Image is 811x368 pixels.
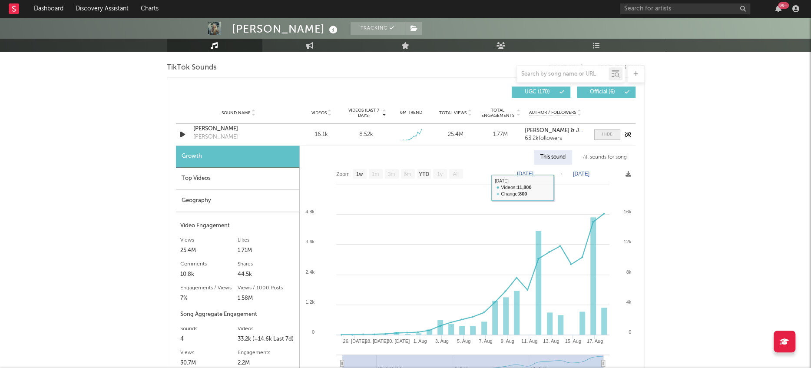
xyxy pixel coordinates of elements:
div: 63.2k followers [525,136,585,142]
text: YTD [418,171,429,177]
div: Likes [238,235,295,245]
span: Videos (last 7 days) [346,108,381,118]
button: Export CSV [548,65,584,70]
span: Author / Followers [529,110,576,116]
button: Tracking [351,22,405,35]
input: Search by song name or URL [517,71,609,78]
span: Videos [311,110,327,116]
text: All [453,171,458,177]
a: [PERSON_NAME] & JQuiles [525,128,585,134]
div: Top Videos [176,168,299,190]
div: 33.2k (+14.6k Last 7d) [238,334,295,345]
div: 1.77M [480,130,520,139]
div: Views [180,235,238,245]
div: 25.4M [435,130,476,139]
text: 1. Aug [413,338,427,344]
text: 11. Aug [521,338,537,344]
span: TikTok Sounds [167,63,217,73]
text: 4k [626,299,631,305]
text: 4.8k [305,209,314,214]
text: 3m [387,171,395,177]
text: 5. Aug [457,338,470,344]
div: Videos [238,324,295,334]
div: All sounds for song [576,150,633,165]
span: Total Engagements [480,108,515,118]
div: Engagements [238,348,295,358]
text: 1w [356,171,363,177]
div: 1.71M [238,245,295,256]
div: Views / 1000 Posts [238,283,295,293]
div: 16.1k [301,130,342,139]
div: Views [180,348,238,358]
div: 8.52k [359,130,373,139]
div: 25.4M [180,245,238,256]
div: 6M Trend [391,109,431,116]
div: 99 + [778,2,789,9]
a: [PERSON_NAME] [193,125,284,133]
div: 44.5k [238,269,295,280]
text: 13. Aug [543,338,559,344]
text: 7. Aug [479,338,492,344]
span: Sound Name [222,110,251,116]
div: Growth [176,146,299,168]
span: UGC ( 170 ) [517,90,557,95]
div: 10.8k [180,269,238,280]
button: Official(6) [577,86,636,98]
button: 99+ [775,5,781,12]
span: Official ( 6 ) [583,90,622,95]
div: 1.58M [238,293,295,304]
div: Sounds [180,324,238,334]
div: Song Aggregate Engagement [180,309,295,320]
div: Shares [238,259,295,269]
text: 12k [623,239,631,244]
text: 1.2k [305,299,314,305]
text: 3. Aug [435,338,448,344]
text: [DATE] [517,171,533,177]
text: 17. Aug [586,338,602,344]
text: 3.6k [305,239,314,244]
text: [DATE] [573,171,589,177]
text: 8k [626,269,631,275]
span: Total Views [439,110,467,116]
text: 26. [DATE] [343,338,366,344]
strong: [PERSON_NAME] & JQuiles [525,128,596,133]
text: 15. Aug [565,338,581,344]
text: 0 [311,329,314,335]
text: 16k [623,209,631,214]
text: → [558,171,563,177]
text: 0 [628,329,631,335]
text: 1y [437,171,443,177]
button: UGC(170) [512,86,570,98]
text: 6m [404,171,411,177]
div: Geography [176,190,299,212]
div: Comments [180,259,238,269]
text: 1m [371,171,379,177]
text: 28. [DATE] [364,338,387,344]
text: Zoom [336,171,350,177]
text: 2.4k [305,269,314,275]
div: 4 [180,334,238,345]
div: Engagements / Views [180,283,238,293]
text: 9. Aug [500,338,514,344]
div: [PERSON_NAME] [232,22,340,36]
div: This sound [534,150,572,165]
div: 7% [180,293,238,304]
text: 30. [DATE] [387,338,410,344]
div: [PERSON_NAME] [193,133,238,142]
input: Search for artists [620,3,750,14]
div: Video Engagement [180,221,295,231]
